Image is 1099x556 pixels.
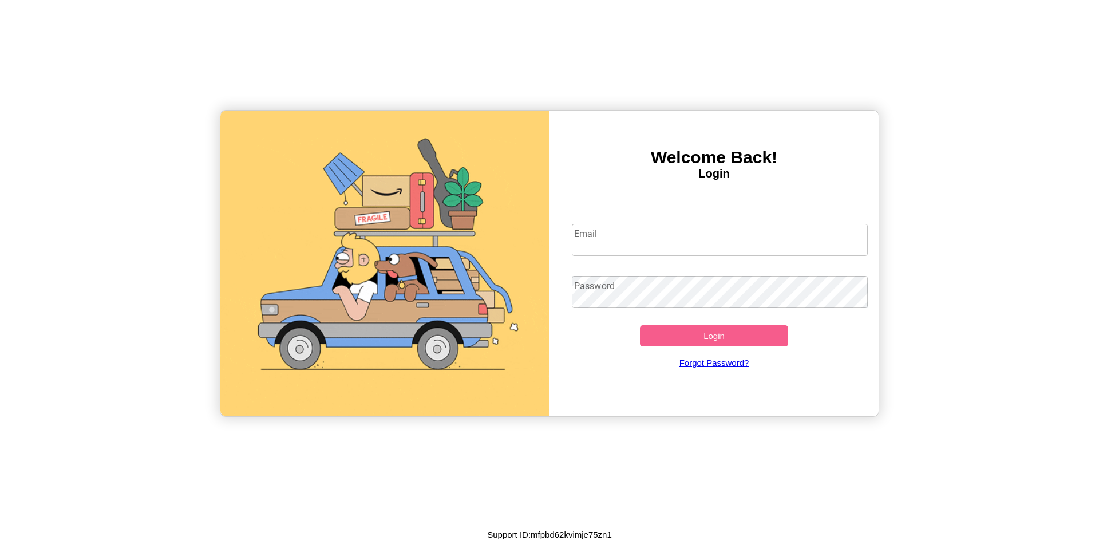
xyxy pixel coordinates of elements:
img: gif [220,111,549,416]
p: Support ID: mfpbd62kvimje75zn1 [487,527,612,542]
h3: Welcome Back! [549,148,879,167]
button: Login [640,325,788,346]
h4: Login [549,167,879,180]
a: Forgot Password? [566,346,863,379]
